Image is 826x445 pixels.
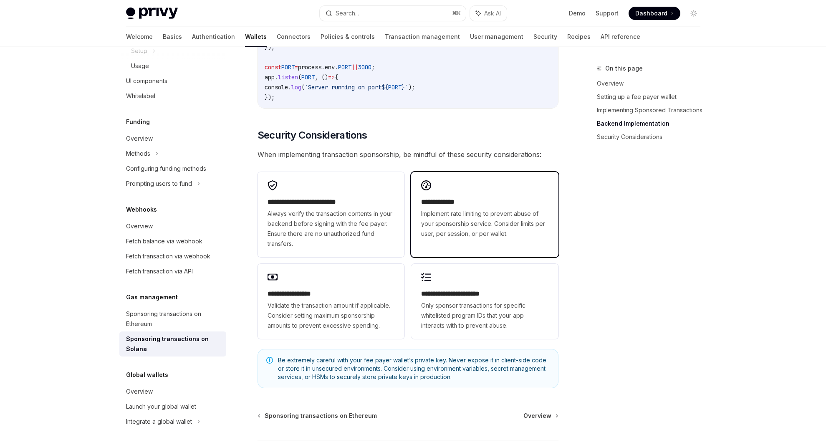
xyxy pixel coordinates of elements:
[635,9,667,18] span: Dashboard
[291,83,301,91] span: log
[163,27,182,47] a: Basics
[358,63,371,71] span: 3000
[126,417,192,427] div: Integrate a global wallet
[328,73,335,81] span: =>
[258,149,558,160] span: When implementing transaction sponsorship, be mindful of these security considerations:
[597,117,707,130] a: Backend Implementation
[298,63,321,71] span: process
[265,73,275,81] span: app
[601,27,640,47] a: API reference
[265,412,377,420] span: Sponsoring transactions on Ethereum
[597,77,707,90] a: Overview
[266,357,273,364] svg: Note
[268,209,394,249] span: Always verify the transaction contents in your backend before signing with the fee payer. Ensure ...
[126,370,168,380] h5: Global wallets
[265,94,275,101] span: });
[452,10,461,17] span: ⌘ K
[126,27,153,47] a: Welcome
[126,266,193,276] div: Fetch transaction via API
[325,63,335,71] span: env
[523,412,558,420] a: Overview
[533,27,557,47] a: Security
[597,130,707,144] a: Security Considerations
[596,9,619,18] a: Support
[119,384,226,399] a: Overview
[321,63,325,71] span: .
[295,63,298,71] span: =
[301,73,315,81] span: PORT
[381,83,388,91] span: ${
[371,63,375,71] span: ;
[335,63,338,71] span: .
[131,61,149,71] div: Usage
[405,83,408,91] span: `
[421,209,548,239] span: Implement rate limiting to prevent abuse of your sponsorship service. Consider limits per user, p...
[281,63,295,71] span: PORT
[687,7,700,20] button: Toggle dark mode
[278,356,550,381] span: Be extremely careful with your fee payer wallet’s private key. Never expose it in client-side cod...
[278,73,298,81] span: listen
[119,399,226,414] a: Launch your global wallet
[288,83,291,91] span: .
[126,149,150,159] div: Methods
[298,73,301,81] span: (
[484,9,501,18] span: Ask AI
[351,63,358,71] span: ||
[119,73,226,88] a: UI components
[421,301,548,331] span: Only sponsor transactions for specific whitelisted program IDs that your app interacts with to pr...
[119,88,226,104] a: Whitelabel
[470,6,507,21] button: Ask AI
[119,58,226,73] a: Usage
[126,164,206,174] div: Configuring funding methods
[126,205,157,215] h5: Webhooks
[277,27,311,47] a: Connectors
[258,129,367,142] span: Security Considerations
[388,83,402,91] span: PORT
[305,83,381,91] span: `Server running on port
[315,73,328,81] span: , ()
[408,83,415,91] span: );
[336,8,359,18] div: Search...
[629,7,680,20] a: Dashboard
[597,104,707,117] a: Implementing Sponsored Transactions
[126,134,153,144] div: Overview
[402,83,405,91] span: }
[126,236,202,246] div: Fetch balance via webhook
[605,63,643,73] span: On this page
[119,234,226,249] a: Fetch balance via webhook
[126,387,153,397] div: Overview
[126,76,167,86] div: UI components
[119,264,226,279] a: Fetch transaction via API
[126,8,178,19] img: light logo
[470,27,523,47] a: User management
[126,91,155,101] div: Whitelabel
[258,412,377,420] a: Sponsoring transactions on Ethereum
[126,221,153,231] div: Overview
[265,83,288,91] span: console
[119,331,226,357] a: Sponsoring transactions on Solana
[320,6,466,21] button: Search...⌘K
[385,27,460,47] a: Transaction management
[119,306,226,331] a: Sponsoring transactions on Ethereum
[335,73,338,81] span: {
[338,63,351,71] span: PORT
[192,27,235,47] a: Authentication
[265,63,281,71] span: const
[567,27,591,47] a: Recipes
[126,292,178,302] h5: Gas management
[265,43,275,51] span: });
[119,249,226,264] a: Fetch transaction via webhook
[569,9,586,18] a: Demo
[597,90,707,104] a: Setting up a fee payer wallet
[126,402,196,412] div: Launch your global wallet
[126,334,221,354] div: Sponsoring transactions on Solana
[268,301,394,331] span: Validate the transaction amount if applicable. Consider setting maximum sponsorship amounts to pr...
[119,131,226,146] a: Overview
[523,412,551,420] span: Overview
[126,251,210,261] div: Fetch transaction via webhook
[126,117,150,127] h5: Funding
[301,83,305,91] span: (
[275,73,278,81] span: .
[321,27,375,47] a: Policies & controls
[245,27,267,47] a: Wallets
